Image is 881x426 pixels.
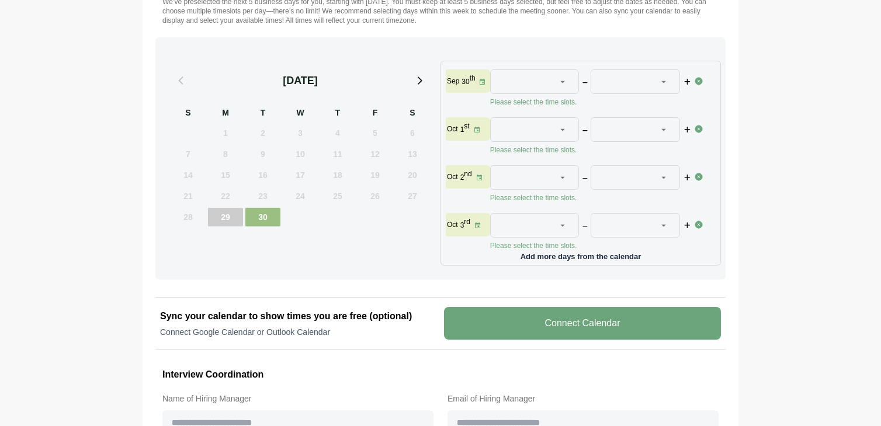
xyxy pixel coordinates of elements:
span: Friday, September 26, 2025 [358,187,393,205]
span: Monday, September 22, 2025 [208,187,243,205]
span: Thursday, September 18, 2025 [320,166,355,184]
span: Sunday, September 7, 2025 [171,145,206,163]
p: Oct [447,172,458,181]
h2: Sync your calendar to show times you are free (optional) [160,309,437,323]
label: Email of Hiring Manager [448,392,719,406]
span: Sunday, September 21, 2025 [171,187,206,205]
p: Connect Google Calendar or Outlook Calendar [160,326,437,338]
span: Wednesday, September 24, 2025 [283,187,318,205]
span: Sunday, September 28, 2025 [171,208,206,226]
span: Tuesday, September 2, 2025 [245,124,280,142]
label: Name of Hiring Manager [162,392,433,406]
p: Please select the time slots. [490,193,695,202]
sup: nd [464,170,471,178]
span: Tuesday, September 30, 2025 [245,208,280,226]
span: Thursday, September 25, 2025 [320,187,355,205]
v-button: Connect Calendar [444,307,721,340]
strong: 30 [462,78,469,86]
span: Saturday, September 6, 2025 [395,124,430,142]
span: Monday, September 1, 2025 [208,124,243,142]
span: Thursday, September 11, 2025 [320,145,355,163]
span: Wednesday, September 10, 2025 [283,145,318,163]
p: Please select the time slots. [490,145,695,155]
div: [DATE] [283,72,318,89]
span: Friday, September 5, 2025 [358,124,393,142]
span: Tuesday, September 23, 2025 [245,187,280,205]
span: Thursday, September 4, 2025 [320,124,355,142]
p: Please select the time slots. [490,241,695,250]
p: Sep [447,76,459,86]
h3: Interview Coordination [162,367,719,382]
span: Saturday, September 13, 2025 [395,145,430,163]
div: S [395,106,430,121]
strong: 3 [460,221,464,229]
span: Wednesday, September 17, 2025 [283,166,318,184]
span: Monday, September 8, 2025 [208,145,243,163]
span: Friday, September 19, 2025 [358,166,393,184]
span: Wednesday, September 3, 2025 [283,124,318,142]
sup: th [470,74,476,82]
strong: 1 [460,125,464,134]
span: Monday, September 29, 2025 [208,208,243,226]
span: Tuesday, September 9, 2025 [245,145,280,163]
p: Please select the time slots. [490,97,695,107]
span: Saturday, September 27, 2025 [395,187,430,205]
div: T [245,106,280,121]
span: Monday, September 15, 2025 [208,166,243,184]
p: Oct [447,124,458,134]
span: Sunday, September 14, 2025 [171,166,206,184]
div: F [358,106,393,121]
sup: st [464,122,469,130]
span: Tuesday, September 16, 2025 [245,166,280,184]
strong: 2 [460,173,464,181]
span: Friday, September 12, 2025 [358,145,393,163]
p: Oct [447,220,458,229]
div: W [283,106,318,121]
div: M [208,106,243,121]
div: T [320,106,355,121]
div: S [171,106,206,121]
sup: rd [464,218,470,226]
p: Add more days from the calendar [446,248,716,260]
span: Saturday, September 20, 2025 [395,166,430,184]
